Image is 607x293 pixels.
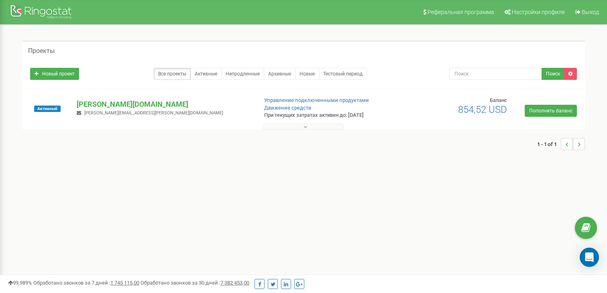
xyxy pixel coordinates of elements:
span: Выход [582,9,599,15]
u: 1 745 115,00 [110,280,139,286]
span: Реферальная программа [428,9,494,15]
span: Обработано звонков за 30 дней : [141,280,249,286]
span: Баланс [490,97,507,103]
a: Активные [190,68,222,80]
input: Поиск [449,68,542,80]
p: [PERSON_NAME][DOMAIN_NAME] [77,99,251,110]
span: Обработано звонков за 7 дней : [33,280,139,286]
button: Поиск [542,68,564,80]
nav: ... [537,130,585,158]
span: 854,52 USD [458,104,507,115]
a: Пополнить баланс [525,105,577,117]
span: 1 - 1 of 1 [537,138,561,150]
u: 7 382 453,00 [220,280,249,286]
a: Непродленные [221,68,264,80]
div: Open Intercom Messenger [580,248,599,267]
span: Активный [34,106,61,112]
span: [PERSON_NAME][EMAIL_ADDRESS][PERSON_NAME][DOMAIN_NAME] [84,110,223,116]
a: Архивные [264,68,295,80]
a: Новые [295,68,319,80]
a: Новый проект [30,68,79,80]
a: Тестовый период [319,68,367,80]
span: Настройки профиля [512,9,565,15]
a: Все проекты [154,68,191,80]
span: 99,989% [8,280,32,286]
p: При текущих затратах активен до: [DATE] [264,112,392,119]
a: Движение средств [264,105,311,111]
h5: Проекты [28,47,55,55]
a: Управление подключенными продуктами [264,97,369,103]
